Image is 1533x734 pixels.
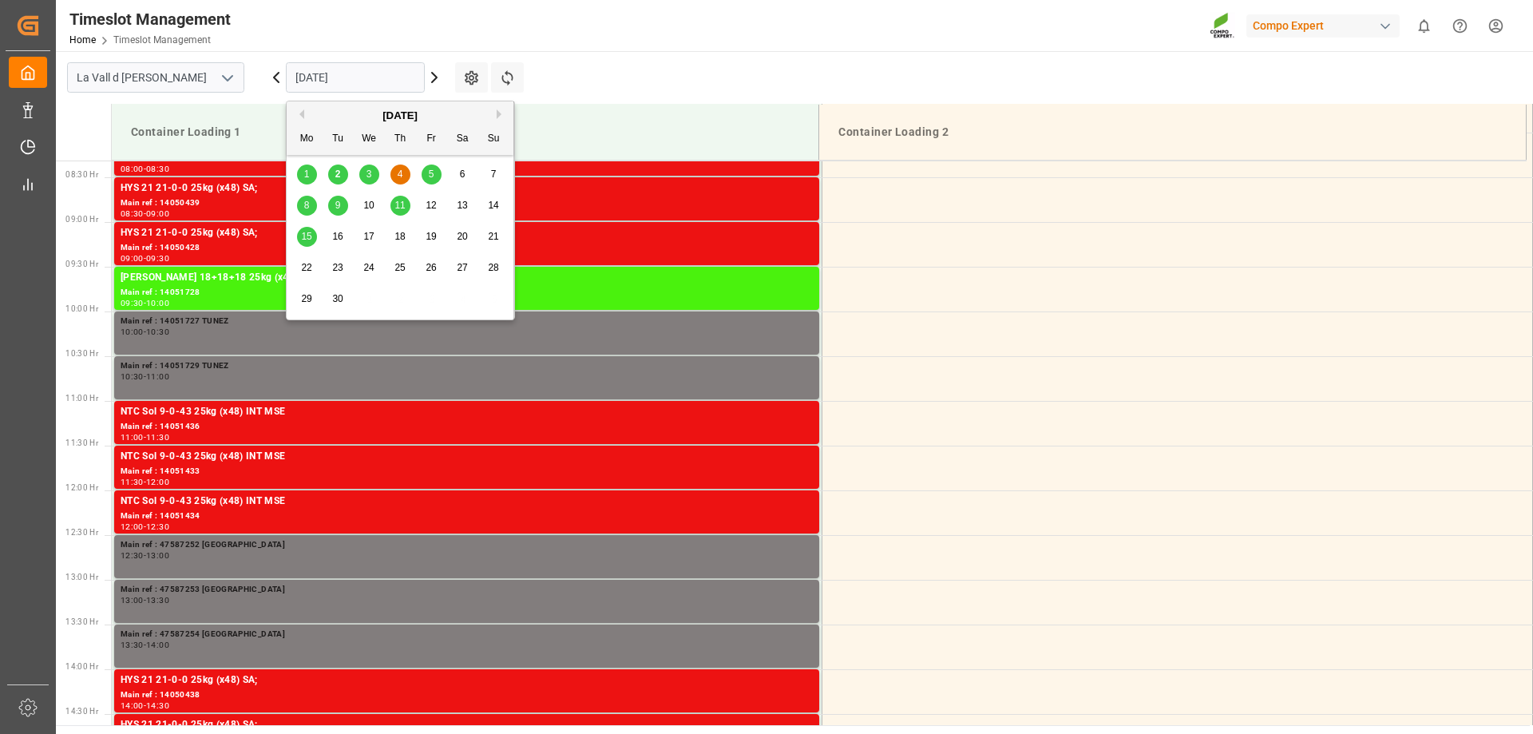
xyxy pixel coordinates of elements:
div: Main ref : 47587253 [GEOGRAPHIC_DATA] [121,583,813,597]
div: 09:00 [146,210,169,217]
input: Type to search/select [67,62,244,93]
div: 11:30 [146,434,169,441]
div: Choose Wednesday, September 3rd, 2025 [359,165,379,184]
div: 10:00 [121,328,144,335]
span: 3 [366,169,372,180]
div: Choose Wednesday, September 10th, 2025 [359,196,379,216]
div: Main ref : 14051727 TUNEZ [121,315,813,328]
div: 14:00 [146,641,169,649]
div: 09:30 [121,300,144,307]
span: 19 [426,231,436,242]
div: Tu [328,129,348,149]
div: month 2025-09 [291,159,509,315]
div: 12:00 [146,478,169,486]
span: 14 [488,200,498,211]
div: Main ref : 14050438 [121,688,813,702]
div: Container Loading 2 [832,117,1513,147]
span: 30 [332,293,343,304]
div: 10:00 [146,300,169,307]
span: 25 [394,262,405,273]
div: Choose Tuesday, September 16th, 2025 [328,227,348,247]
div: Compo Expert [1246,14,1400,38]
div: - [144,328,146,335]
div: Choose Tuesday, September 2nd, 2025 [328,165,348,184]
div: 10:30 [121,373,144,380]
div: - [144,478,146,486]
div: - [144,373,146,380]
div: Main ref : 47587252 [GEOGRAPHIC_DATA] [121,538,813,552]
div: Main ref : 14051728 [121,286,813,300]
div: Choose Wednesday, September 17th, 2025 [359,227,379,247]
div: 10:30 [146,328,169,335]
span: 15 [301,231,311,242]
div: HYS 21 21-0-0 25kg (x48) SA; [121,225,813,241]
div: Main ref : 14050428 [121,241,813,255]
div: Choose Sunday, September 7th, 2025 [484,165,504,184]
div: - [144,552,146,559]
div: NTC Sol 9-0-43 25kg (x48) INT MSE [121,494,813,510]
div: Main ref : 14051729 TUNEZ [121,359,813,373]
div: Choose Monday, September 1st, 2025 [297,165,317,184]
div: NTC Sol 9-0-43 25kg (x48) INT MSE [121,404,813,420]
div: - [144,597,146,604]
div: Container Loading 1 [125,117,806,147]
div: HYS 21 21-0-0 25kg (x48) SA; [121,717,813,733]
div: Choose Friday, September 26th, 2025 [422,258,442,278]
button: Next Month [497,109,506,119]
div: Main ref : 14050439 [121,196,813,210]
span: 10:00 Hr [65,304,98,313]
span: 14:00 Hr [65,662,98,671]
span: 28 [488,262,498,273]
div: Su [484,129,504,149]
div: Choose Sunday, September 14th, 2025 [484,196,504,216]
div: 08:30 [146,165,169,173]
div: 12:30 [146,523,169,530]
div: 08:30 [121,210,144,217]
div: - [144,300,146,307]
div: 08:00 [121,165,144,173]
div: Timeslot Management [69,7,231,31]
button: show 0 new notifications [1406,8,1442,44]
div: NTC Sol 9-0-43 25kg (x48) INT MSE [121,449,813,465]
div: Choose Thursday, September 18th, 2025 [390,227,410,247]
span: 5 [429,169,434,180]
span: 11:00 Hr [65,394,98,403]
div: 12:00 [121,523,144,530]
span: 09:00 Hr [65,215,98,224]
div: - [144,523,146,530]
span: 6 [460,169,465,180]
span: 10 [363,200,374,211]
span: 17 [363,231,374,242]
span: 09:30 Hr [65,260,98,268]
div: - [144,165,146,173]
div: [PERSON_NAME] 18+18+18 25kg (x48) WW [121,270,813,286]
div: Choose Friday, September 19th, 2025 [422,227,442,247]
div: Choose Monday, September 15th, 2025 [297,227,317,247]
div: Choose Friday, September 5th, 2025 [422,165,442,184]
div: - [144,210,146,217]
span: 23 [332,262,343,273]
div: - [144,434,146,441]
span: 2 [335,169,341,180]
div: Choose Tuesday, September 9th, 2025 [328,196,348,216]
div: Choose Tuesday, September 30th, 2025 [328,289,348,309]
div: 11:30 [121,478,144,486]
div: - [144,255,146,262]
button: Compo Expert [1246,10,1406,41]
span: 24 [363,262,374,273]
span: 7 [491,169,497,180]
div: Choose Saturday, September 27th, 2025 [453,258,473,278]
span: 12:00 Hr [65,483,98,492]
div: 13:00 [146,552,169,559]
button: Help Center [1442,8,1478,44]
span: 11 [394,200,405,211]
span: 13 [457,200,467,211]
div: HYS 21 21-0-0 25kg (x48) SA; [121,673,813,688]
div: Choose Saturday, September 20th, 2025 [453,227,473,247]
span: 29 [301,293,311,304]
div: Th [390,129,410,149]
span: 9 [335,200,341,211]
div: Choose Sunday, September 21st, 2025 [484,227,504,247]
span: 27 [457,262,467,273]
div: Choose Thursday, September 4th, 2025 [390,165,410,184]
